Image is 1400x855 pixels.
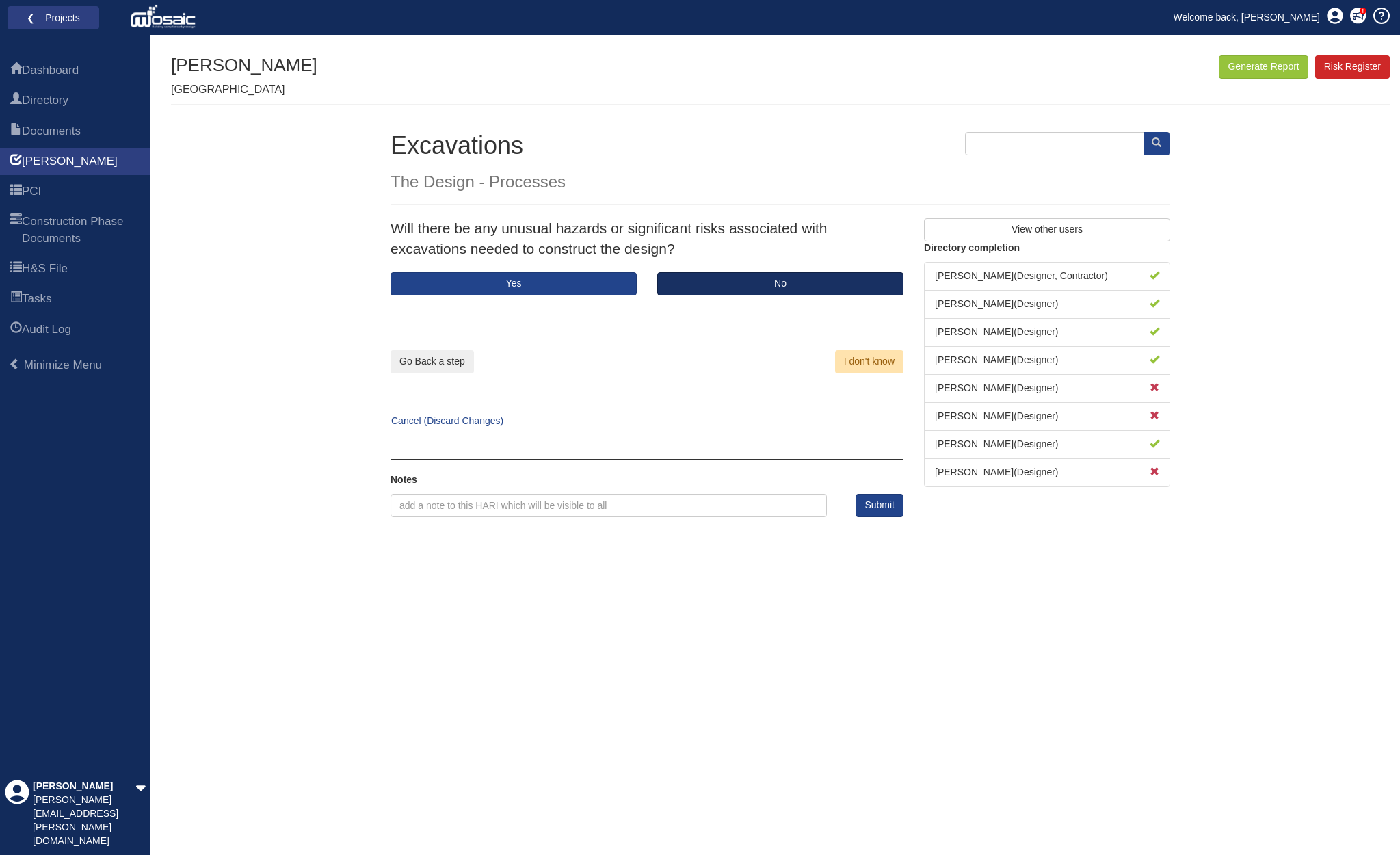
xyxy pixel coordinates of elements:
p: [GEOGRAPHIC_DATA] [171,82,317,98]
span: HARI [22,153,118,170]
span: Minimize Menu [24,358,102,371]
a: Welcome back, [PERSON_NAME] [1163,7,1330,27]
span: Documents [10,124,22,140]
span: Dashboard [10,63,22,79]
li: [PERSON_NAME] ( Designer ) [924,290,1170,319]
li: [PERSON_NAME] ( Designer, Contractor ) [924,262,1170,291]
span: Minimize Menu [9,358,21,370]
li: [PERSON_NAME] ( Designer ) [924,374,1170,403]
button: Yes [391,272,637,295]
span: Dashboard [22,62,79,79]
span: PCI [10,184,22,200]
li: [PERSON_NAME] ( Designer ) [924,318,1170,347]
div: Profile [5,780,29,848]
button: View other users [924,218,1170,241]
button: Go Back a step [391,350,474,373]
p: Will there be any unusual hazards or significant risks associated with excavations needed to cons... [391,218,903,259]
span: HARI [10,154,22,170]
a: View other users [924,224,1170,235]
button: Generate Report [1219,55,1308,79]
button: I don't know [835,350,903,373]
li: [PERSON_NAME] ( Designer ) [924,402,1170,431]
strong: Notes [391,474,417,485]
iframe: Chat [1342,793,1390,845]
span: Construction Phase Documents [10,214,22,248]
h1: Excavations [391,132,1170,159]
button: No [657,272,903,295]
h1: [PERSON_NAME] [171,55,317,75]
a: Risk Register [1315,55,1390,79]
span: Audit Log [22,321,71,338]
button: Submit [856,494,903,517]
div: [PERSON_NAME][EMAIL_ADDRESS][PERSON_NAME][DOMAIN_NAME] [33,793,135,848]
span: Directory [22,92,68,109]
span: Documents [22,123,81,140]
span: Tasks [10,291,22,308]
a: ❮ Projects [16,9,90,27]
button: Search [1144,132,1170,155]
span: H&S File [10,261,22,278]
a: Cancel (Discard Changes) [380,415,503,426]
input: add a note to this HARI which will be visible to all [391,494,827,517]
span: Directory [10,93,22,109]
span: H&S File [22,261,68,277]
div: [PERSON_NAME] [33,780,135,793]
img: logo_white.png [130,3,199,31]
span: Audit Log [10,322,22,339]
li: [PERSON_NAME] ( Designer ) [924,458,1170,487]
span: Tasks [22,291,51,307]
li: [PERSON_NAME] ( Designer ) [924,346,1170,375]
h3: The Design - Processes [391,173,1170,191]
li: [PERSON_NAME] ( Designer ) [924,430,1170,459]
span: Construction Phase Documents [22,213,140,247]
span: PCI [22,183,41,200]
b: Directory completion [924,242,1020,253]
